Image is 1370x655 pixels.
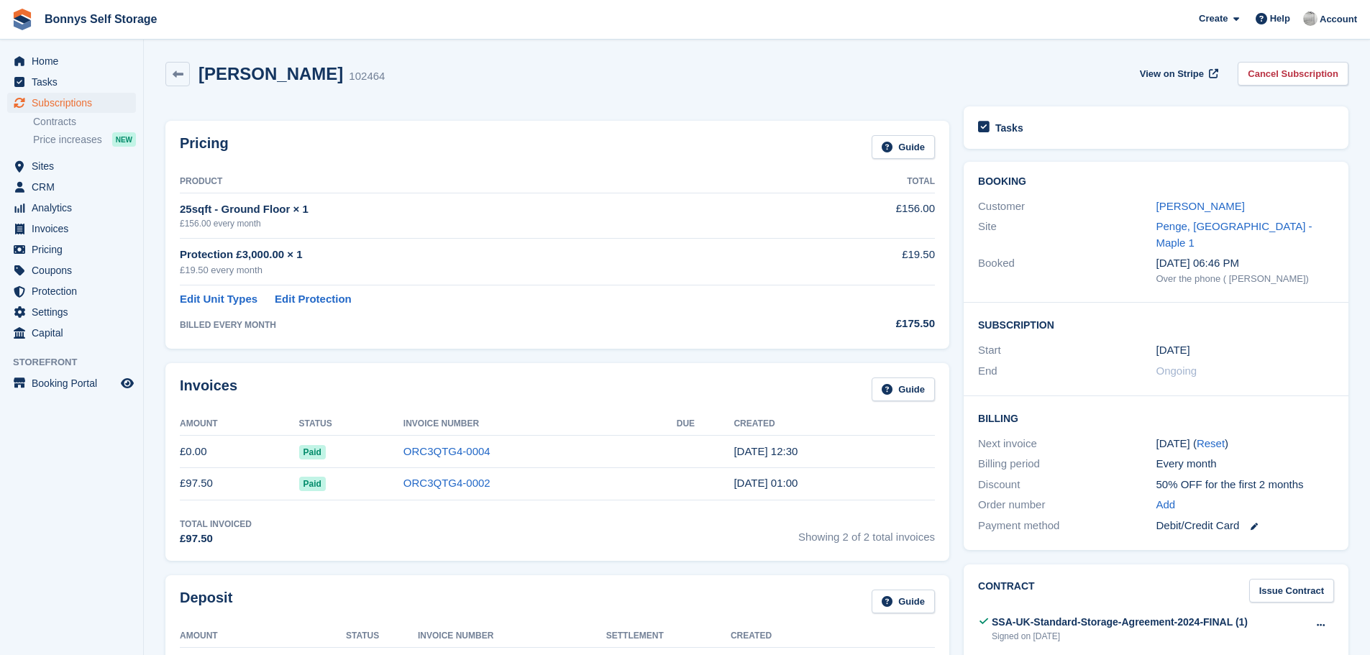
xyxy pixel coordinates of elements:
a: menu [7,156,136,176]
span: Pricing [32,239,118,260]
a: menu [7,373,136,393]
div: Booked [978,255,1156,285]
h2: Tasks [995,122,1023,134]
a: ORC3QTG4-0004 [403,445,490,457]
a: menu [7,51,136,71]
span: Capital [32,323,118,343]
div: SSA-UK-Standard-Storage-Agreement-2024-FINAL (1) [992,615,1248,630]
img: stora-icon-8386f47178a22dfd0bd8f6a31ec36ba5ce8667c1dd55bd0f319d3a0aa187defe.svg [12,9,33,30]
span: Storefront [13,355,143,370]
th: Total [795,170,935,193]
a: [PERSON_NAME] [1156,200,1245,212]
span: Ongoing [1156,365,1197,377]
a: Cancel Subscription [1238,62,1348,86]
span: Help [1270,12,1290,26]
div: Customer [978,198,1156,215]
a: Price increases NEW [33,132,136,147]
span: Settings [32,302,118,322]
span: Sites [32,156,118,176]
time: 2025-08-20 00:00:29 UTC [734,477,798,489]
span: Price increases [33,133,102,147]
td: £156.00 [795,193,935,238]
h2: Billing [978,411,1334,425]
span: Tasks [32,72,118,92]
div: Next invoice [978,436,1156,452]
span: Invoices [32,219,118,239]
td: £0.00 [180,436,299,468]
a: menu [7,302,136,322]
span: Paid [299,477,326,491]
div: Billing period [978,456,1156,472]
th: Invoice Number [418,625,606,648]
h2: Pricing [180,135,229,159]
th: Invoice Number [403,413,677,436]
a: Preview store [119,375,136,392]
a: Bonnys Self Storage [39,7,163,31]
th: Due [677,413,734,436]
a: Penge, [GEOGRAPHIC_DATA] - Maple 1 [1156,220,1312,249]
span: Showing 2 of 2 total invoices [798,518,935,547]
div: Signed on [DATE] [992,630,1248,643]
th: Status [346,625,418,648]
div: [DATE] 06:46 PM [1156,255,1334,272]
a: menu [7,239,136,260]
th: Status [299,413,403,436]
th: Amount [180,625,346,648]
div: Payment method [978,518,1156,534]
h2: Deposit [180,590,232,613]
div: £156.00 every month [180,217,795,230]
a: menu [7,281,136,301]
div: 50% OFF for the first 2 months [1156,477,1334,493]
div: Over the phone ( [PERSON_NAME]) [1156,272,1334,286]
th: Settlement [606,625,731,648]
a: Add [1156,497,1176,513]
a: menu [7,93,136,113]
div: Start [978,342,1156,359]
div: £19.50 every month [180,263,795,278]
h2: Contract [978,579,1035,603]
span: Protection [32,281,118,301]
div: End [978,363,1156,380]
time: 2025-08-28 23:00:00 UTC [1156,342,1190,359]
a: Reset [1197,437,1225,449]
div: 102464 [349,68,385,85]
div: BILLED EVERY MONTH [180,319,795,331]
span: Subscriptions [32,93,118,113]
div: Debit/Credit Card [1156,518,1334,534]
a: menu [7,323,136,343]
a: menu [7,72,136,92]
a: ORC3QTG4-0002 [403,477,490,489]
span: Paid [299,445,326,459]
h2: Invoices [180,377,237,401]
div: NEW [112,132,136,147]
span: View on Stripe [1140,67,1204,81]
span: Coupons [32,260,118,280]
th: Created [731,625,869,648]
time: 2025-08-20 11:30:25 UTC [734,445,798,457]
div: 25sqft - Ground Floor × 1 [180,201,795,218]
span: Booking Portal [32,373,118,393]
span: Home [32,51,118,71]
a: Edit Protection [275,291,352,308]
a: View on Stripe [1134,62,1221,86]
span: Account [1320,12,1357,27]
img: James Bonny [1303,12,1318,26]
th: Amount [180,413,299,436]
div: Discount [978,477,1156,493]
div: Total Invoiced [180,518,252,531]
div: Every month [1156,456,1334,472]
h2: Booking [978,176,1334,188]
div: £175.50 [795,316,935,332]
h2: Subscription [978,317,1334,331]
a: menu [7,177,136,197]
span: CRM [32,177,118,197]
td: £97.50 [180,467,299,500]
a: menu [7,260,136,280]
a: menu [7,198,136,218]
a: Issue Contract [1249,579,1334,603]
a: Contracts [33,115,136,129]
a: Guide [872,590,935,613]
a: Guide [872,135,935,159]
a: Edit Unit Types [180,291,257,308]
div: £97.50 [180,531,252,547]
